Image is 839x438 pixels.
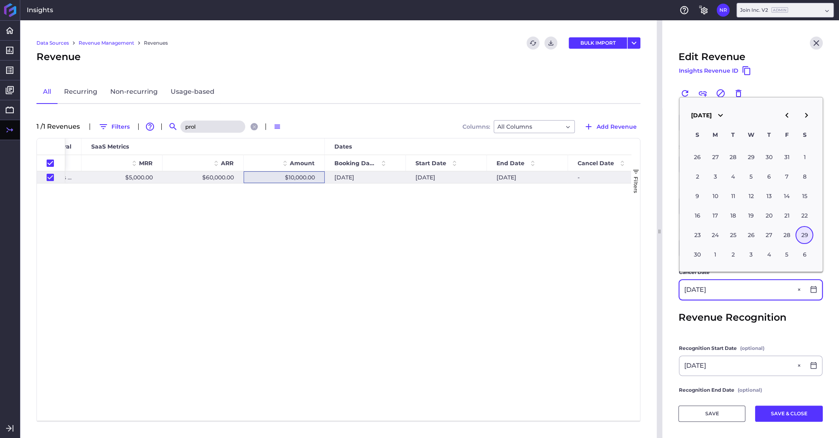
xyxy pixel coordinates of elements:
div: T [724,126,742,144]
div: Choose Friday, June 7th, 2024 [778,168,796,186]
div: [DATE] [325,171,406,183]
span: Booking Date [334,160,375,167]
div: Choose Tuesday, June 4th, 2024 [724,168,742,186]
div: Choose Friday, June 28th, 2024 [778,226,796,244]
div: Choose Saturday, June 29th, 2024 [796,226,813,244]
div: Choose Thursday, June 27th, 2024 [760,226,778,244]
span: Revenue Recognition [678,310,786,325]
div: Choose Wednesday, May 29th, 2024 [742,148,760,166]
div: Press SPACE to deselect this row. [37,171,65,183]
div: $5,000.00 [81,171,163,183]
span: Recognition End Date [679,386,734,394]
div: - [568,171,649,183]
span: Recognition Start Date [679,344,737,352]
button: Search by [167,120,180,133]
a: All [36,80,58,104]
button: Help [678,4,691,17]
div: Choose Monday, May 27th, 2024 [706,148,724,166]
button: Close [795,356,805,375]
button: BULK IMPORT [569,37,627,49]
div: Choose Sunday, June 30th, 2024 [689,246,706,263]
div: Choose Thursday, July 4th, 2024 [760,246,778,263]
div: 1 / 1 Revenue s [36,123,85,130]
div: Choose Saturday, June 15th, 2024 [796,187,813,205]
div: Choose Wednesday, June 5th, 2024 [742,168,760,186]
div: Choose Wednesday, June 26th, 2024 [742,226,760,244]
button: Cancel [714,87,727,100]
a: Recurring [58,80,104,104]
div: Choose Monday, June 17th, 2024 [706,207,724,224]
div: Choose Saturday, July 6th, 2024 [796,246,813,263]
span: Cancel Date [578,160,614,167]
div: Choose Saturday, June 22nd, 2024 [796,207,813,224]
div: Choose Sunday, May 26th, 2024 [689,148,706,166]
span: Filters [633,177,639,193]
div: [DATE] [487,171,568,183]
span: End Date [497,160,524,167]
div: W [742,126,760,144]
button: [DATE] [686,106,730,125]
button: Refresh [527,37,539,50]
div: F [778,126,796,144]
div: Choose Friday, May 31st, 2024 [778,148,796,166]
button: Insights Revenue ID [678,64,752,77]
span: Start Date [415,160,446,167]
div: Choose Friday, June 21st, 2024 [778,207,796,224]
div: Choose Sunday, June 23rd, 2024 [689,226,706,244]
span: SaaS Metrics [91,143,129,150]
span: ARR [221,160,233,167]
div: Choose Thursday, June 6th, 2024 [760,168,778,186]
div: $60,000.00 [163,171,244,183]
a: Revenue Management [79,39,134,47]
div: Choose Thursday, June 20th, 2024 [760,207,778,224]
div: Choose Sunday, June 2nd, 2024 [689,168,706,186]
div: Choose Tuesday, May 28th, 2024 [724,148,742,166]
div: Choose Monday, July 1st, 2024 [706,246,724,263]
div: [DATE] [406,171,487,183]
a: Usage-based [164,80,221,104]
span: (optional) [738,386,762,394]
div: Choose Thursday, June 13th, 2024 [760,187,778,205]
div: Choose Saturday, June 8th, 2024 [796,168,813,186]
input: Cancel Date [679,280,805,300]
div: Choose Monday, June 24th, 2024 [706,226,724,244]
span: Add Revenue [597,122,637,131]
span: All Columns [497,122,532,132]
span: Dates [334,143,352,150]
a: Revenues [144,39,168,47]
button: Close search [250,123,258,130]
div: Join Inc. V2 [740,6,788,14]
span: Edit Revenue [678,50,745,64]
div: S [796,126,813,144]
div: Choose Wednesday, June 19th, 2024 [742,207,760,224]
button: Delete [732,87,745,100]
a: Non-recurring [104,80,164,104]
div: S [689,126,706,144]
span: Insights Revenue ID [679,66,738,75]
div: Choose Tuesday, June 25th, 2024 [724,226,742,244]
div: Choose Tuesday, July 2nd, 2024 [724,246,742,263]
button: SAVE [678,406,745,422]
div: Choose Wednesday, July 3rd, 2024 [742,246,760,263]
button: User Menu [717,4,730,17]
div: M [706,126,724,144]
button: User Menu [627,37,640,49]
div: Choose Wednesday, June 12th, 2024 [742,187,760,205]
span: [DATE] [691,112,711,119]
input: Select Date [679,356,805,375]
button: Download [544,37,557,50]
span: Revenue [36,50,81,64]
div: Choose Saturday, June 1st, 2024 [796,148,813,166]
div: Choose Monday, June 10th, 2024 [706,187,724,205]
button: Renew [678,87,691,100]
button: Close [795,280,805,300]
div: Choose Thursday, May 30th, 2024 [760,148,778,166]
ins: Admin [771,7,788,13]
div: $10,000.00 [244,171,325,183]
button: Filters [95,120,133,133]
div: Dropdown select [736,3,834,17]
button: Add Revenue [580,120,640,133]
div: Choose Monday, June 3rd, 2024 [706,168,724,186]
span: Columns: [462,124,490,129]
div: Choose Sunday, June 9th, 2024 [689,187,706,205]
